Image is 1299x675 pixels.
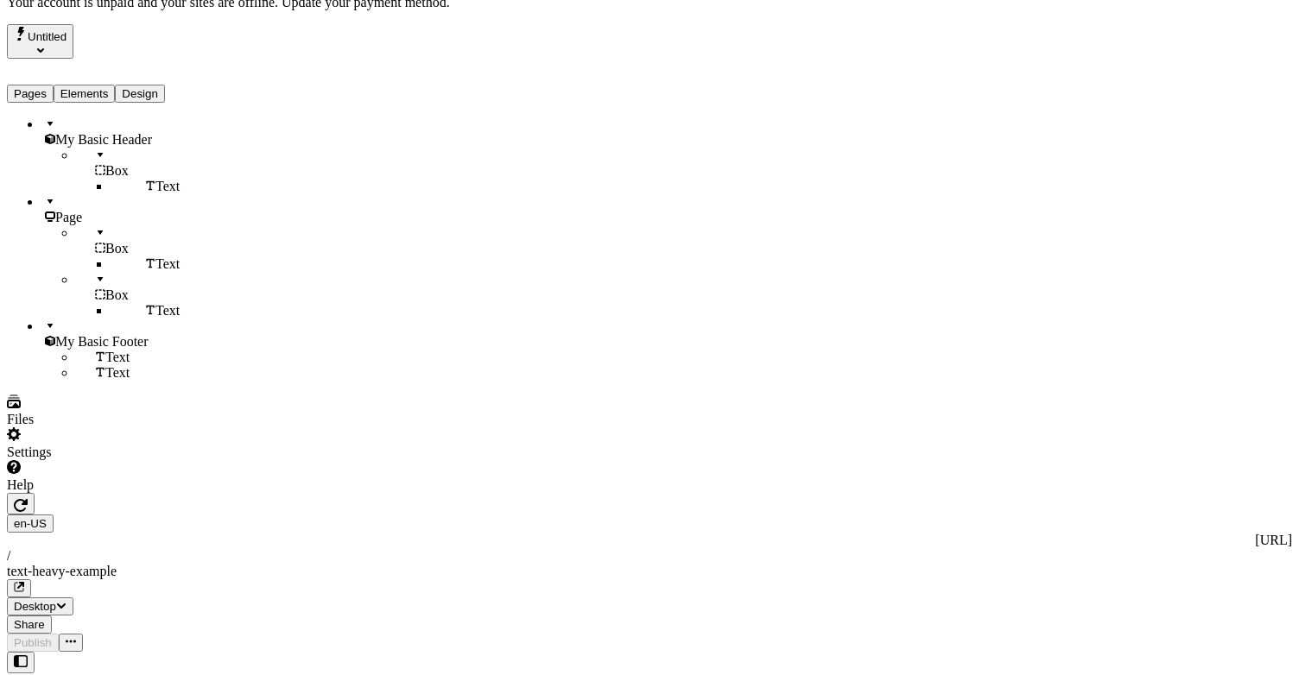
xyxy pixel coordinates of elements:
[105,287,129,302] span: Box
[7,445,214,460] div: Settings
[7,24,73,59] button: Select site
[105,350,130,364] span: Text
[55,132,152,147] span: My Basic Header
[155,179,180,193] span: Text
[7,85,54,103] button: Pages
[28,30,67,43] span: Untitled
[7,14,252,29] p: Cookie Test Route
[155,303,180,318] span: Text
[7,412,214,427] div: Files
[54,85,116,103] button: Elements
[105,365,130,380] span: Text
[115,85,165,103] button: Design
[105,241,129,255] span: Box
[155,256,180,271] span: Text
[105,163,129,178] span: Box
[55,334,149,349] span: My Basic Footer
[55,210,82,224] span: Page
